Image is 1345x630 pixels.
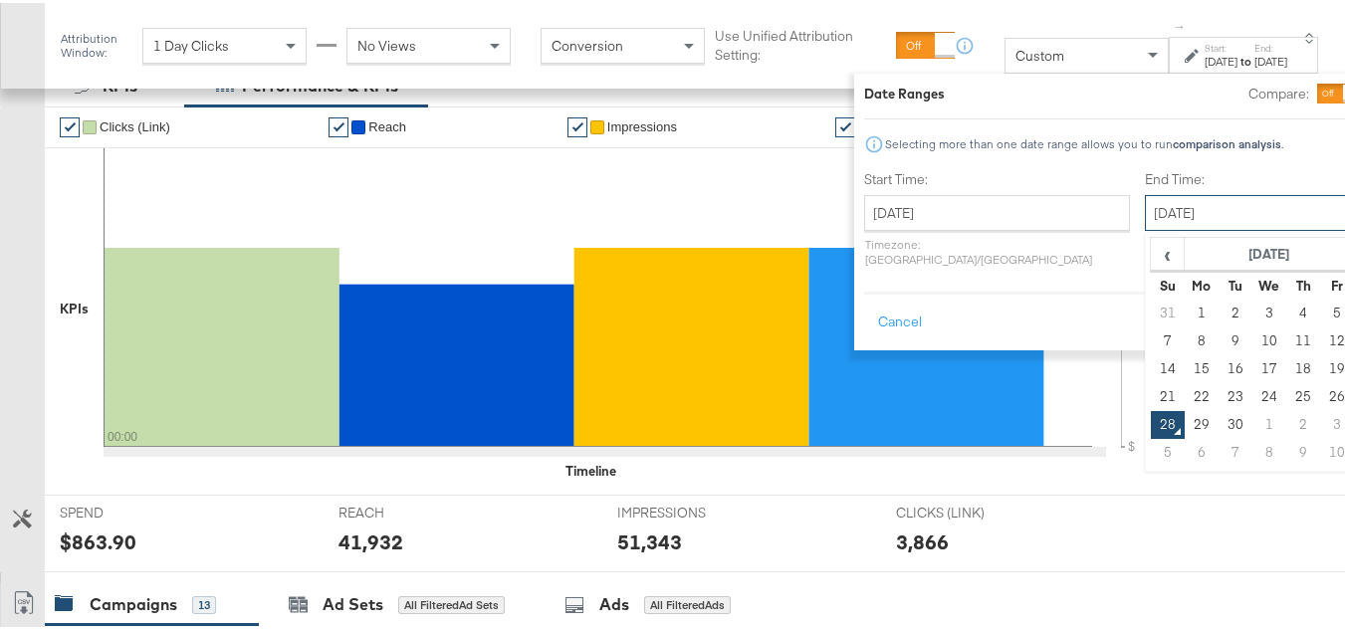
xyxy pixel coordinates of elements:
span: Conversion [552,34,623,52]
td: 28 [1151,408,1185,436]
td: 18 [1286,352,1320,380]
span: ↑ [1171,21,1190,28]
td: 15 [1185,352,1219,380]
th: We [1252,269,1286,297]
a: ✔ [60,114,80,134]
td: 7 [1151,324,1185,352]
td: 1 [1185,297,1219,324]
td: 5 [1151,436,1185,464]
div: All Filtered Ads [644,593,731,611]
span: Clicks (Link) [100,116,170,131]
div: Date Ranges [864,82,945,101]
strong: comparison analysis [1173,133,1281,148]
span: CLICKS (LINK) [896,501,1045,520]
div: Campaigns [90,590,177,613]
td: 7 [1219,436,1252,464]
span: Impressions [607,116,677,131]
span: IMPRESSIONS [617,501,767,520]
span: No Views [357,34,416,52]
td: 29 [1185,408,1219,436]
span: SPEND [60,501,209,520]
td: 9 [1219,324,1252,352]
td: 2 [1219,297,1252,324]
td: 31 [1151,297,1185,324]
div: Selecting more than one date range allows you to run . [884,134,1284,148]
th: Th [1286,269,1320,297]
td: 22 [1185,380,1219,408]
div: 13 [192,593,216,611]
label: Use Unified Attribution Setting: [715,24,887,61]
th: Su [1151,269,1185,297]
label: Start: [1205,39,1237,52]
span: ‹ [1152,236,1183,266]
div: All Filtered Ad Sets [398,593,505,611]
button: Cancel [864,302,936,337]
div: Timeline [565,459,616,478]
td: 10 [1252,324,1286,352]
a: ✔ [835,114,855,134]
td: 21 [1151,380,1185,408]
td: 8 [1252,436,1286,464]
a: ✔ [329,114,348,134]
td: 1 [1252,408,1286,436]
td: 25 [1286,380,1320,408]
span: Reach [368,116,406,131]
td: 4 [1286,297,1320,324]
div: Ads [599,590,629,613]
div: [DATE] [1254,51,1287,67]
td: 14 [1151,352,1185,380]
td: 30 [1219,408,1252,436]
td: 16 [1219,352,1252,380]
td: 9 [1286,436,1320,464]
td: 6 [1185,436,1219,464]
div: 41,932 [338,525,403,553]
div: $863.90 [60,525,136,553]
td: 8 [1185,324,1219,352]
p: Timezone: [GEOGRAPHIC_DATA]/[GEOGRAPHIC_DATA] [864,234,1130,264]
label: End: [1254,39,1287,52]
div: Ad Sets [323,590,383,613]
span: 1 Day Clicks [153,34,229,52]
div: 51,343 [617,525,682,553]
td: 24 [1252,380,1286,408]
div: [DATE] [1205,51,1237,67]
div: KPIs [60,297,89,315]
td: 11 [1286,324,1320,352]
label: Start Time: [864,167,1130,186]
td: 2 [1286,408,1320,436]
div: Attribution Window: [60,29,132,57]
strong: to [1237,51,1254,66]
span: Custom [1015,44,1064,62]
td: 17 [1252,352,1286,380]
th: Tu [1219,269,1252,297]
label: Compare: [1248,82,1309,101]
div: 3,866 [896,525,949,553]
td: 3 [1252,297,1286,324]
span: REACH [338,501,488,520]
a: ✔ [567,114,587,134]
td: 23 [1219,380,1252,408]
th: Mo [1185,269,1219,297]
